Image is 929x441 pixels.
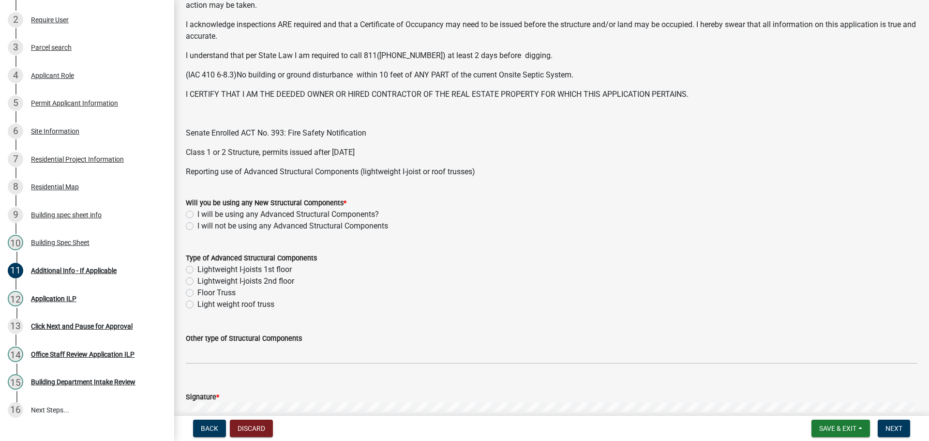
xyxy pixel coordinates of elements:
label: I will be using any Advanced Structural Components? [197,209,379,220]
div: 8 [8,179,23,195]
div: Parcel search [31,44,72,51]
div: 16 [8,402,23,418]
div: Site Information [31,128,79,135]
label: Type of Advanced Structural Components [186,255,317,262]
div: 10 [8,235,23,250]
div: 5 [8,95,23,111]
div: Applicant Role [31,72,74,79]
div: 4 [8,68,23,83]
label: Lightweight I-joists 2nd floor [197,275,294,287]
label: Floor Truss [197,287,236,299]
p: I acknowledge inspections ARE required and that a Certificate of Occupancy may need to be issued ... [186,19,917,42]
div: 3 [8,40,23,55]
p: I CERTIFY THAT I AM THE DEEDED OWNER OR HIRED CONTRACTOR OF THE REAL ESTATE PROPERTY FOR WHICH TH... [186,89,917,100]
div: Require User [31,16,69,23]
p: I understand that per State Law I am required to call 811([PHONE_NUMBER]) at least 2 days before ... [186,50,917,61]
p: (IAC 410 6-8.3)No building or ground disturbance within 10 feet of ANY PART of the current Onsite... [186,69,917,81]
button: Discard [230,420,273,437]
div: Building Department Intake Review [31,379,135,385]
div: 7 [8,152,23,167]
div: Additional Info - If Applicable [31,267,117,274]
div: 11 [8,263,23,278]
span: Back [201,425,218,432]
div: 2 [8,12,23,28]
p: Class 1 or 2 Structure, permits issued after [DATE] [186,147,917,158]
label: Light weight roof truss [197,299,274,310]
div: Residential Project Information [31,156,124,163]
div: 14 [8,347,23,362]
button: Back [193,420,226,437]
div: 12 [8,291,23,306]
div: 9 [8,207,23,223]
div: Building spec sheet info [31,212,102,218]
div: 15 [8,374,23,390]
p: Senate Enrolled ACT No. 393: Fire Safety Notification [186,127,917,139]
label: Will you be using any New Structural Components [186,200,346,207]
div: Permit Applicant Information [31,100,118,106]
span: Save & Exit [819,425,856,432]
div: Application ILP [31,295,76,302]
p: Reporting use of Advanced Structural Components (lightweight I-joist or roof trusses) [186,166,917,178]
div: 13 [8,319,23,334]
label: Lightweight I-joists 1st floor [197,264,292,275]
button: Save & Exit [811,420,870,437]
div: Building Spec Sheet [31,239,90,246]
div: Click Next and Pause for Approval [31,323,133,330]
label: I will not be using any Advanced Structural Components [197,220,388,232]
label: Signature [186,394,219,401]
div: 6 [8,123,23,139]
div: Office Staff Review Application ILP [31,351,135,358]
span: Next [885,425,902,432]
div: Residential Map [31,183,79,190]
label: Other type of Structural Components [186,335,302,342]
button: Next [878,420,910,437]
